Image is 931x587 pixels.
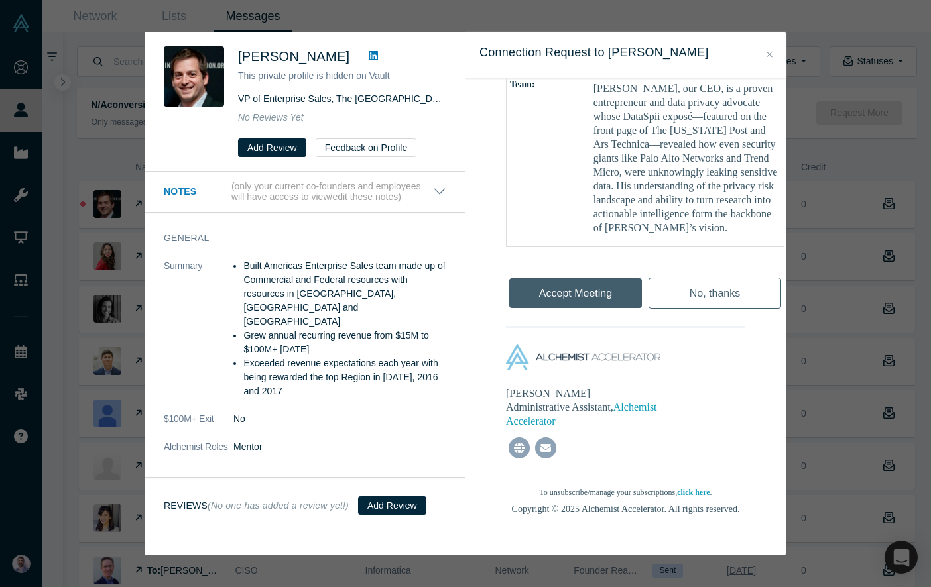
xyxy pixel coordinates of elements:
[164,231,428,245] h3: General
[763,47,776,62] button: Close
[358,496,426,515] button: Add Review
[509,437,530,458] img: website-grey.png
[593,81,780,235] p: [PERSON_NAME], our CEO, is a proven entrepreneur and data privacy advocate whose DataSpii exposé—...
[164,46,224,107] img: Jeff Jones's Profile Image
[231,181,433,203] p: (only your current co-founders and employees will have access to view/edit these notes)
[243,356,446,398] li: Exceeded revenue expectations each year with being rewarded the top Region in [DATE], 2016 and 2017
[316,138,417,157] button: Feedback on Profile
[238,112,304,123] span: No Reviews Yet
[233,412,446,426] dd: No
[233,440,446,454] dd: Mentor
[164,440,233,468] dt: Alchemist Roles
[238,138,306,157] button: Add Review
[238,93,452,104] span: VP of Enterprise Sales, The [GEOGRAPHIC_DATA]
[496,486,755,500] div: To unsubscribe/manage your subscriptions, .
[164,185,229,199] h3: Notes
[243,329,446,356] li: Grew annual recurring revenue from $15M to $100M+ [DATE]
[164,259,233,412] dt: Summary
[164,499,349,513] h3: Reviews
[677,488,710,497] a: click here
[164,181,446,203] button: Notes (only your current co-founders and employees will have access to view/edit these notes)
[238,69,446,83] p: This private profile is hidden on Vault
[506,401,657,427] a: Alchemist Accelerator
[243,259,446,329] li: Built Americas Enterprise Sales team made up of Commercial and Federal resources with resources i...
[506,386,669,428] div: [PERSON_NAME] Administrative Assistant,
[535,437,556,458] img: mail-grey.png
[506,344,660,370] img: alchemist
[238,49,349,64] span: [PERSON_NAME]
[208,500,349,511] small: (No one has added a review yet!)
[496,502,755,516] div: Copyright © 2025 Alchemist Accelerator. All rights reserved.
[164,412,233,440] dt: $100M+ Exit
[510,80,535,89] b: Team:
[479,44,772,62] h3: Connection Request to [PERSON_NAME]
